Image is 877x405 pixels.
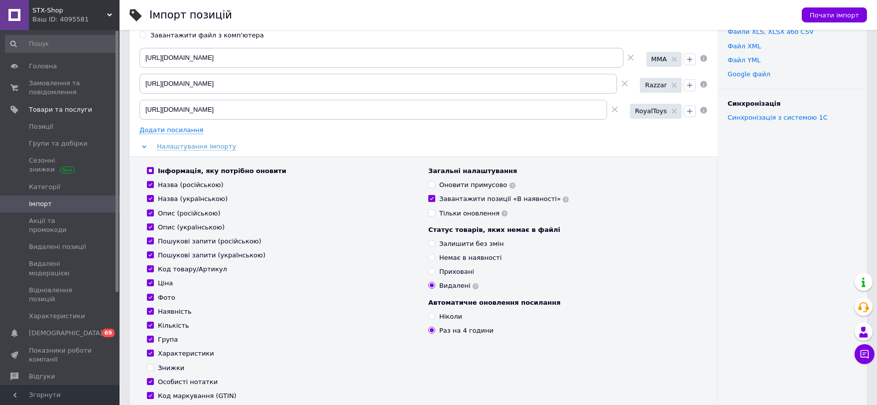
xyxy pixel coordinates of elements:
[29,62,57,71] span: Головна
[728,42,761,50] a: Файл XML
[158,349,214,358] div: Характеристики
[158,209,221,218] div: Опис (російською)
[158,279,173,288] div: Ціна
[32,6,107,15] span: STX-Shop
[29,139,88,148] span: Групи та добірки
[158,307,192,316] div: Наявність
[728,70,770,78] a: Google файл
[728,28,814,35] a: Файли ХLS, XLSX або CSV
[158,321,189,330] div: Кількість
[139,48,624,68] input: Вкажіть посилання
[802,7,867,22] button: Почати імпорт
[29,122,53,131] span: Позиції
[158,364,184,373] div: Знижки
[32,15,120,24] div: Ваш ID: 4095581
[158,378,218,387] div: Особисті нотатки
[855,344,875,364] button: Чат з покупцем
[158,335,178,344] div: Група
[651,55,667,64] span: MMA
[139,100,607,120] input: Вкажіть посилання
[439,195,569,203] div: Завантажити позиції «В наявності»
[439,267,474,276] div: Приховані
[439,312,462,321] div: Ніколи
[29,105,92,114] span: Товари та послуги
[29,79,92,97] span: Замовлення та повідомлення
[728,56,760,64] a: Файл YML
[158,195,228,203] div: Назва (українською)
[29,259,92,277] span: Видалені модерацією
[158,251,265,260] div: Пошукові запити (українською)
[139,126,203,134] span: Додати посилання
[158,293,175,302] div: Фото
[158,223,225,232] div: Опис (українською)
[158,392,237,401] div: Код маркування (GTIN)
[439,281,479,290] div: Видалені
[29,286,92,304] span: Відновлення позицій
[158,181,224,190] div: Назва (російською)
[158,167,286,176] div: Інформація, яку потрібно оновити
[428,167,700,176] div: Загальні налаштування
[157,143,236,151] span: Налаштування імпорту
[728,114,828,121] a: Синхронізація з системою 1С
[428,298,700,307] div: Автоматичне оновлення посилання
[439,239,503,248] div: Залишити без змін
[5,35,118,53] input: Пошук
[439,181,515,190] div: Оновити примусово
[29,156,92,174] span: Сезонні знижки
[29,329,103,338] span: [DEMOGRAPHIC_DATA]
[29,346,92,364] span: Показники роботи компанії
[29,372,55,381] span: Відгуки
[29,200,52,208] span: Імпорт
[635,107,667,116] span: RoyalToys
[439,209,507,218] div: Тільки оновлення
[149,9,232,21] h1: Імпорт позицій
[150,31,264,40] div: Завантажити файл з комп'ютера
[102,329,115,337] span: 69
[158,265,227,274] div: Код товару/Артикул
[158,237,261,246] div: Пошукові запити (російською)
[645,81,667,90] span: Razzar
[810,11,859,19] span: Почати імпорт
[728,99,857,108] div: Синхронізація
[29,183,60,192] span: Категорії
[428,225,700,234] div: Статус товарів, яких немає в файлі
[439,253,501,262] div: Немає в наявності
[29,216,92,234] span: Акції та промокоди
[439,326,494,335] div: Раз на 4 години
[29,242,86,251] span: Видалені позиції
[29,312,85,321] span: Характеристики
[139,74,617,94] input: Вкажіть посилання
